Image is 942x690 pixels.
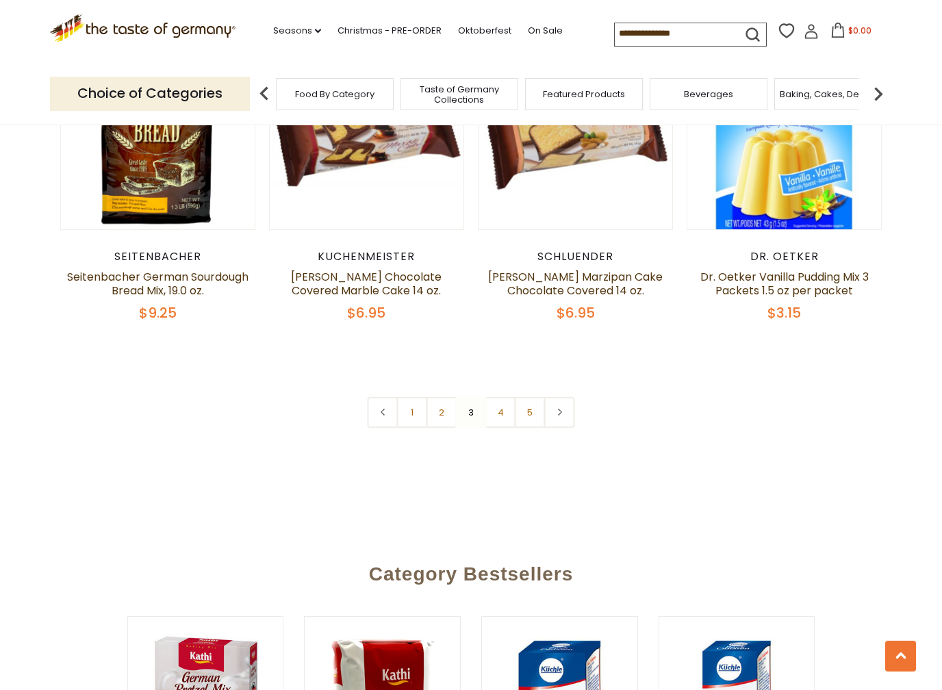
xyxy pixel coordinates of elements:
[273,23,321,38] a: Seasons
[687,250,882,264] div: Dr. Oetker
[427,397,457,428] a: 2
[405,84,514,105] a: Taste of Germany Collections
[347,303,385,322] span: $6.95
[28,543,913,599] div: Category Bestsellers
[684,89,733,99] a: Beverages
[270,36,463,229] img: Schluender Chocolate Covered Marble Cake 14 oz.
[291,269,442,298] a: [PERSON_NAME] Chocolate Covered Marble Cake 14 oz.
[338,23,442,38] a: Christmas - PRE-ORDER
[687,36,881,229] img: Dr. Oetker Vanilla Pudding Mix 3 Packets 1.5 oz per packet
[397,397,428,428] a: 1
[478,250,673,264] div: Schluender
[767,303,801,322] span: $3.15
[269,250,464,264] div: Kuchenmeister
[67,269,249,298] a: Seitenbacher German Sourdough Bread Mix, 19.0 oz.
[543,89,625,99] a: Featured Products
[822,23,880,43] button: $0.00
[458,23,511,38] a: Oktoberfest
[557,303,595,322] span: $6.95
[515,397,546,428] a: 5
[295,89,374,99] a: Food By Category
[780,89,886,99] a: Baking, Cakes, Desserts
[60,250,255,264] div: Seitenbacher
[61,36,255,229] img: Seitenbacher German Sourdough Bread Mix, 19.0 oz.
[865,80,892,107] img: next arrow
[485,397,516,428] a: 4
[479,36,672,229] img: Schluender Marzipan Cake Chocolate Covered 14 oz.
[488,269,663,298] a: [PERSON_NAME] Marzipan Cake Chocolate Covered 14 oz.
[139,303,177,322] span: $9.25
[528,23,563,38] a: On Sale
[251,80,278,107] img: previous arrow
[848,25,871,36] span: $0.00
[50,77,250,110] p: Choice of Categories
[700,269,869,298] a: Dr. Oetker Vanilla Pudding Mix 3 Packets 1.5 oz per packet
